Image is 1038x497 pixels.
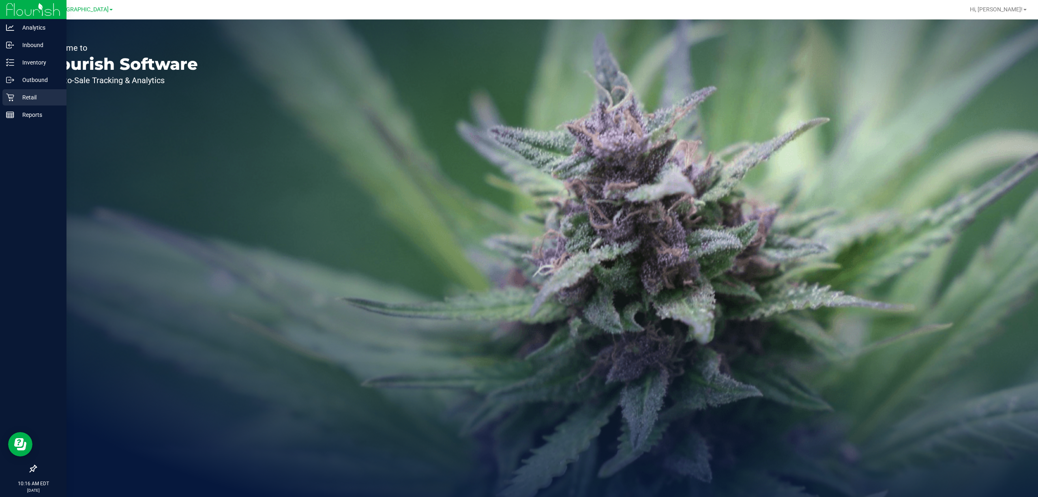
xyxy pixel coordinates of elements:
p: Outbound [14,75,63,85]
p: Inventory [14,58,63,67]
inline-svg: Inbound [6,41,14,49]
inline-svg: Reports [6,111,14,119]
span: Hi, [PERSON_NAME]! [970,6,1023,13]
p: 10:16 AM EDT [4,480,63,487]
iframe: Resource center [8,432,32,456]
p: Flourish Software [44,56,198,72]
p: [DATE] [4,487,63,493]
p: Inbound [14,40,63,50]
p: Analytics [14,23,63,32]
inline-svg: Inventory [6,58,14,67]
p: Reports [14,110,63,120]
p: Welcome to [44,44,198,52]
inline-svg: Analytics [6,24,14,32]
p: Retail [14,93,63,102]
inline-svg: Retail [6,93,14,101]
inline-svg: Outbound [6,76,14,84]
p: Seed-to-Sale Tracking & Analytics [44,76,198,84]
span: [GEOGRAPHIC_DATA] [53,6,109,13]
